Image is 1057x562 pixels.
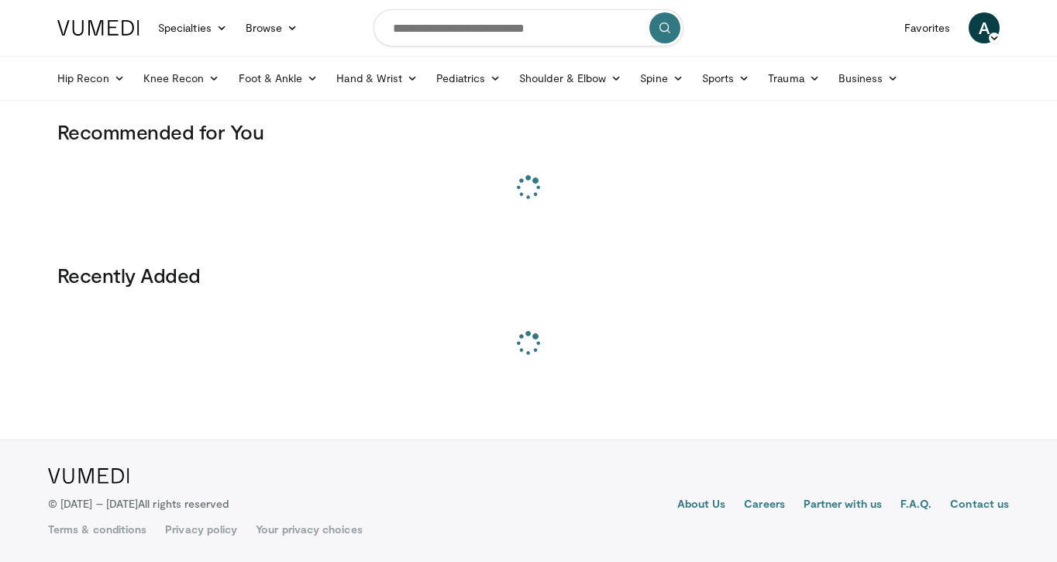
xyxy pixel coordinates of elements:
[829,63,908,94] a: Business
[138,497,229,510] span: All rights reserved
[327,63,427,94] a: Hand & Wrist
[48,63,134,94] a: Hip Recon
[693,63,759,94] a: Sports
[677,496,726,515] a: About Us
[165,522,237,537] a: Privacy policy
[510,63,631,94] a: Shoulder & Elbow
[427,63,510,94] a: Pediatrics
[48,496,229,512] p: © [DATE] – [DATE]
[134,63,229,94] a: Knee Recon
[631,63,692,94] a: Spine
[969,12,1000,43] a: A
[57,20,139,36] img: VuMedi Logo
[744,496,785,515] a: Careers
[256,522,362,537] a: Your privacy choices
[900,496,931,515] a: F.A.Q.
[48,468,129,484] img: VuMedi Logo
[374,9,683,47] input: Search topics, interventions
[57,263,1000,288] h3: Recently Added
[759,63,829,94] a: Trauma
[149,12,236,43] a: Specialties
[895,12,959,43] a: Favorites
[229,63,328,94] a: Foot & Ankle
[236,12,308,43] a: Browse
[804,496,882,515] a: Partner with us
[48,522,146,537] a: Terms & conditions
[950,496,1009,515] a: Contact us
[57,119,1000,144] h3: Recommended for You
